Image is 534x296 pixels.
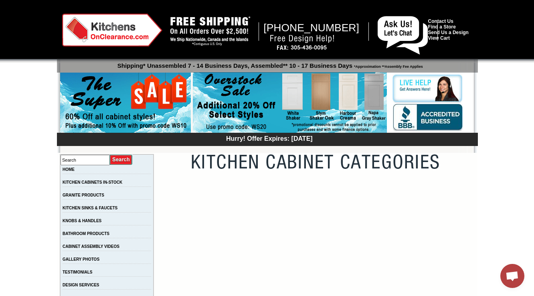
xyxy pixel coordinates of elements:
a: Send Us a Design [428,30,469,35]
a: TESTIMONIALS [63,270,92,274]
input: Submit [110,154,133,165]
a: View Cart [428,35,450,41]
span: [PHONE_NUMBER] [263,22,359,34]
a: GALLERY PHOTOS [63,257,99,262]
a: Find a Store [428,24,456,30]
a: KITCHEN CABINETS IN-STOCK [63,180,122,184]
a: KNOBS & HANDLES [63,219,101,223]
img: Kitchens on Clearance Logo [62,14,162,47]
span: *Approximation **Assembly Fee Applies [352,63,423,69]
a: KITCHEN SINKS & FAUCETS [63,206,117,210]
a: BATHROOM PRODUCTS [63,231,109,236]
a: CABINET ASSEMBLY VIDEOS [63,244,119,249]
a: GRANITE PRODUCTS [63,193,104,197]
div: Open chat [500,264,524,288]
div: Hurry! Offer Expires: [DATE] [61,134,478,142]
p: Shipping* Unassembled 7 - 14 Business Days, Assembled** 10 - 17 Business Days [61,59,478,69]
a: DESIGN SERVICES [63,283,99,287]
a: Contact Us [428,18,453,24]
a: HOME [63,167,75,172]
